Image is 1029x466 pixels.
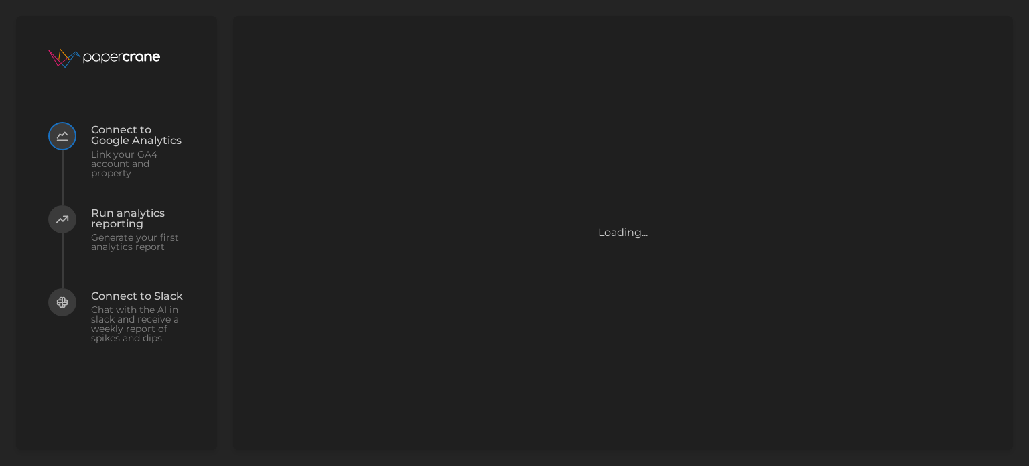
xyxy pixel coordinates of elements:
span: Generate your first analytics report [91,233,185,251]
span: Connect to Slack [91,291,185,302]
span: Chat with the AI in slack and receive a weekly report of spikes and dips [91,305,185,343]
button: Run analytics reportingGenerate your first analytics report [48,205,185,288]
span: Run analytics reporting [91,208,185,229]
span: Link your GA4 account and property [91,150,185,178]
span: Connect to Google Analytics [91,125,185,146]
p: Loading... [598,225,648,241]
button: Connect to Google AnalyticsLink your GA4 account and property [48,122,185,205]
button: Connect to SlackChat with the AI in slack and receive a weekly report of spikes and dips [48,288,185,371]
